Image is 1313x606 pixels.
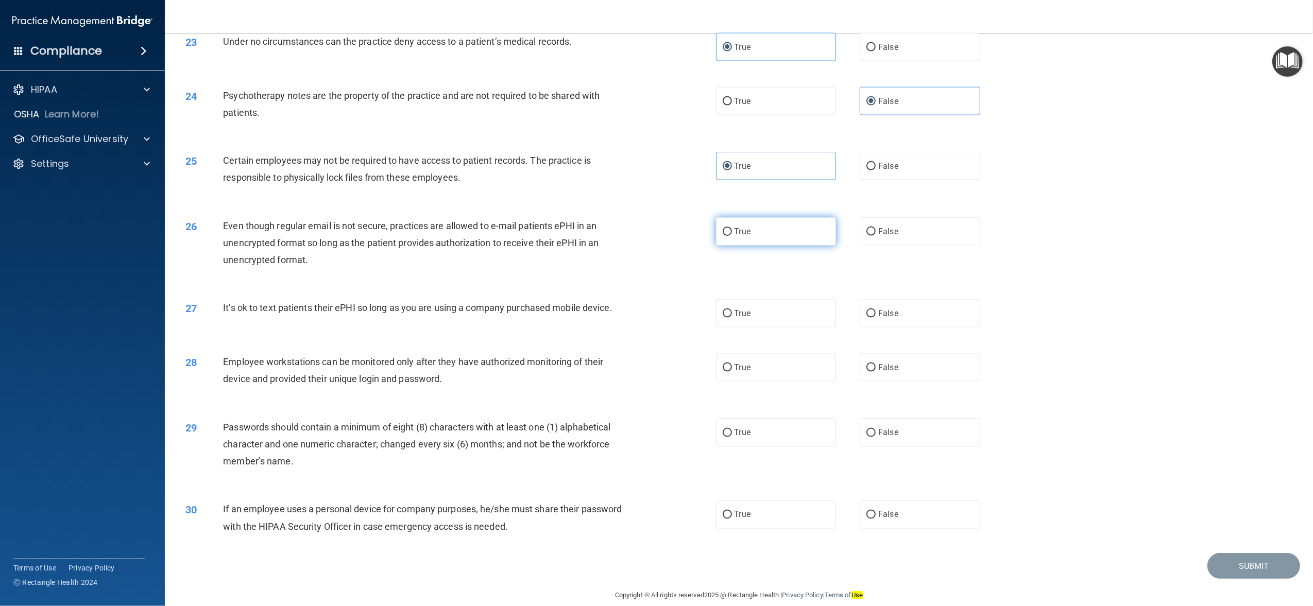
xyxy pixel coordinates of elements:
[69,563,115,573] a: Privacy Policy
[735,227,751,236] span: True
[735,161,751,171] span: True
[723,163,732,170] input: True
[1261,535,1301,574] iframe: Drift Widget Chat Controller
[735,428,751,438] span: True
[30,44,102,58] h4: Compliance
[878,227,898,236] span: False
[223,90,600,118] span: Psychotherapy notes are the property of the practice and are not required to be shared with patie...
[45,108,99,120] p: Learn More!
[878,42,898,52] span: False
[223,356,603,384] span: Employee workstations can be monitored only after they have authorized monitoring of their device...
[825,591,863,599] a: Terms ofUse
[878,96,898,106] span: False
[782,591,823,599] a: Privacy Policy
[13,563,56,573] a: Terms of Use
[185,356,197,369] span: 28
[223,155,591,183] span: Certain employees may not be required to have access to patient records. The practice is responsi...
[12,158,150,170] a: Settings
[823,591,825,599] msreadoutspan: |
[735,42,751,52] span: True
[31,158,69,170] p: Settings
[866,511,876,519] input: False
[1207,553,1300,579] button: Submit
[723,228,732,236] input: True
[223,504,622,531] span: If an employee uses a personal device for company purposes, he/she must share their password with...
[878,362,898,372] span: False
[185,90,197,102] span: 24
[185,504,197,516] span: 30
[723,44,732,51] input: True
[13,577,98,587] span: Ⓒ Rectangle Health 2024
[735,96,751,106] span: True
[723,364,732,372] input: True
[1272,46,1303,77] button: Open Resource Center
[185,36,197,48] span: 23
[31,133,128,145] p: OfficeSafe University
[12,83,150,96] a: HIPAA
[723,511,732,519] input: True
[223,302,612,313] span: It’s ok to text patients their ePHI so long as you are using a company purchased mobile device.
[866,429,876,437] input: False
[866,44,876,51] input: False
[12,133,150,145] a: OfficeSafe University
[866,310,876,318] input: False
[735,362,751,372] span: True
[878,161,898,171] span: False
[878,510,898,520] span: False
[866,98,876,106] input: False
[866,364,876,372] input: False
[723,310,732,318] input: True
[723,429,732,437] input: True
[185,220,197,233] span: 26
[185,422,197,434] span: 29
[223,220,599,265] span: Even though regular email is not secure, practices are allowed to e-mail patients ePHI in an unen...
[185,155,197,167] span: 25
[723,98,732,106] input: True
[12,11,152,31] img: PMB logo
[31,83,57,96] p: HIPAA
[825,591,863,599] msreadoutspan: Terms of
[878,428,898,438] span: False
[704,591,782,599] msreadoutspan: 2025 @ Rectangle Health |
[851,591,863,599] msreadoutspan: Use
[878,308,898,318] span: False
[866,163,876,170] input: False
[185,302,197,315] span: 27
[223,36,572,47] span: Under no circumstances can the practice deny access to a patient’s medical records.
[866,228,876,236] input: False
[223,422,610,466] span: Passwords should contain a minimum of eight (8) characters with at least one (1) alphabetical cha...
[615,591,704,599] msreadoutspan: Copyright © All rights reserved
[14,108,40,120] p: OSHA
[735,510,751,520] span: True
[735,308,751,318] span: True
